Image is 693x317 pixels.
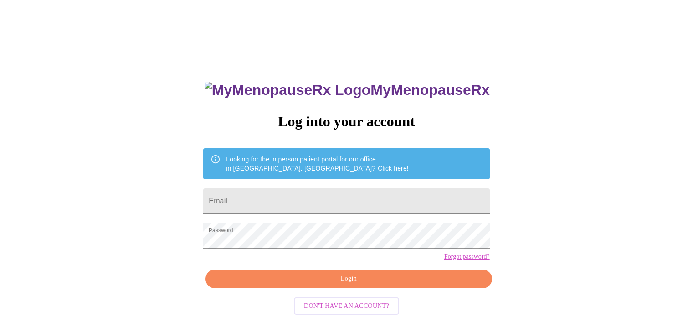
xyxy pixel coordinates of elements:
div: Looking for the in person patient portal for our office in [GEOGRAPHIC_DATA], [GEOGRAPHIC_DATA]? [226,151,409,177]
h3: MyMenopauseRx [205,82,490,99]
a: Click here! [378,165,409,172]
h3: Log into your account [203,113,489,130]
span: Login [216,273,481,285]
a: Forgot password? [444,253,490,260]
span: Don't have an account? [304,301,389,312]
a: Don't have an account? [292,301,401,309]
img: MyMenopauseRx Logo [205,82,370,99]
button: Don't have an account? [294,297,399,315]
button: Login [205,270,492,288]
